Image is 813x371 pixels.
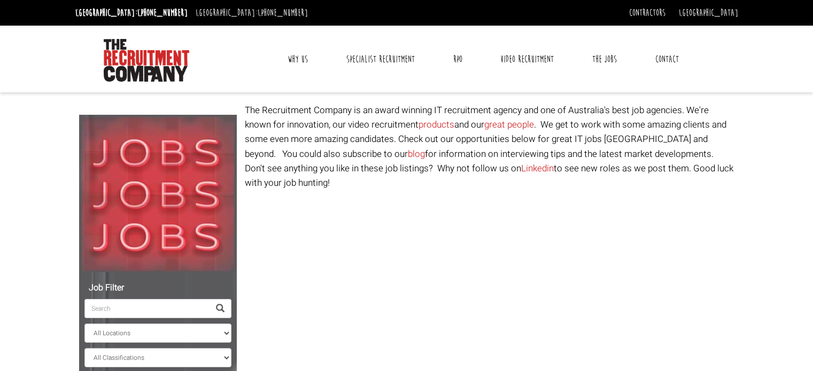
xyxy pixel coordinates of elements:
a: blog [408,147,425,161]
a: Specialist Recruitment [338,46,423,73]
a: Contact [647,46,687,73]
img: Jobs, Jobs, Jobs [79,115,237,272]
a: products [419,118,454,131]
img: The Recruitment Company [104,39,189,82]
a: RPO [445,46,470,73]
a: Linkedin [521,162,554,175]
a: great people [484,118,534,131]
li: [GEOGRAPHIC_DATA]: [73,4,190,21]
a: [PHONE_NUMBER] [137,7,188,19]
h5: Job Filter [84,283,231,293]
p: The Recruitment Company is an award winning IT recruitment agency and one of Australia's best job... [245,103,734,190]
a: The Jobs [584,46,625,73]
a: Why Us [280,46,316,73]
input: Search [84,299,210,318]
a: Contractors [629,7,665,19]
a: Video Recruitment [492,46,562,73]
a: [PHONE_NUMBER] [258,7,308,19]
li: [GEOGRAPHIC_DATA]: [193,4,311,21]
a: [GEOGRAPHIC_DATA] [679,7,738,19]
